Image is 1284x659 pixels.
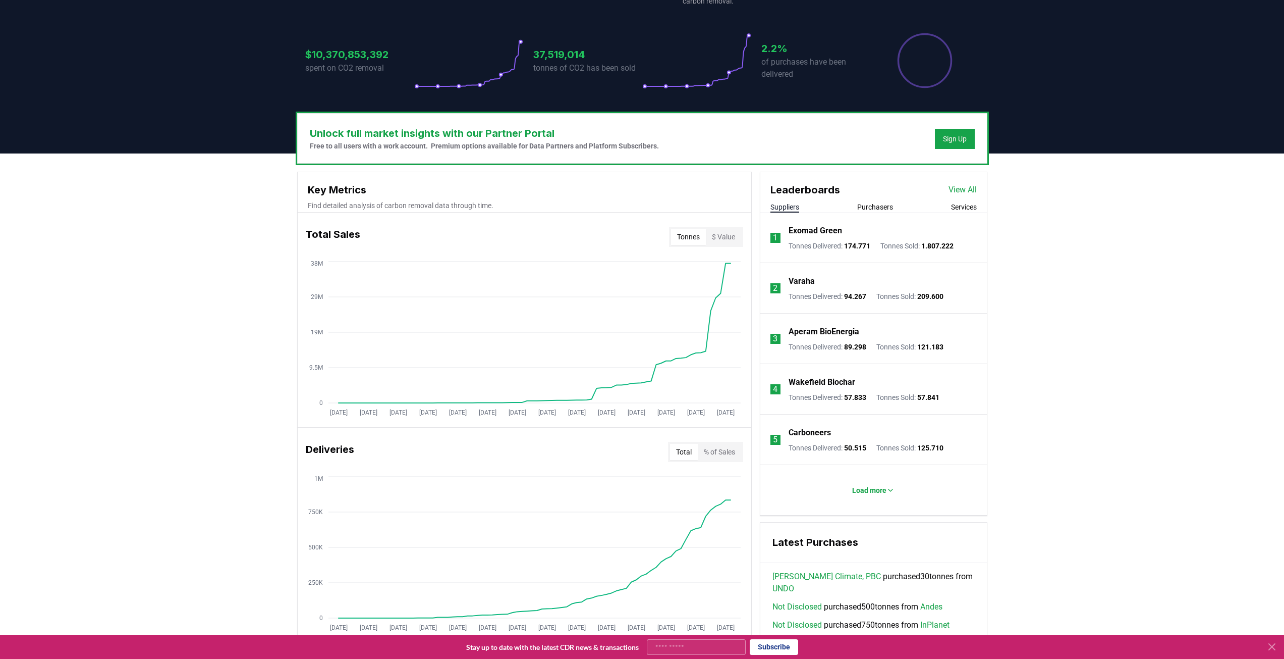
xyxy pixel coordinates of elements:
tspan: [DATE] [478,409,496,416]
p: Aperam BioEnergia [789,326,859,338]
tspan: 250K [308,579,323,586]
h3: Unlock full market insights with our Partner Portal [310,126,659,141]
tspan: 750K [308,509,323,516]
p: Tonnes Sold : [880,241,954,251]
tspan: [DATE] [627,624,645,631]
tspan: 500K [308,544,323,551]
p: 2 [773,282,777,294]
p: Tonnes Delivered : [789,342,866,352]
h3: Key Metrics [308,182,741,197]
p: Tonnes Sold : [876,443,943,453]
button: % of Sales [698,444,741,460]
tspan: [DATE] [508,624,526,631]
tspan: [DATE] [449,409,466,416]
tspan: [DATE] [538,624,555,631]
tspan: [DATE] [538,409,555,416]
h3: $10,370,853,392 [305,47,414,62]
h3: Latest Purchases [772,535,975,550]
tspan: [DATE] [329,409,347,416]
a: Not Disclosed [772,601,822,613]
p: Tonnes Delivered : [789,241,870,251]
tspan: [DATE] [508,409,526,416]
span: 50.515 [844,444,866,452]
tspan: 0 [319,399,323,407]
tspan: [DATE] [568,624,585,631]
p: 1 [773,232,777,244]
tspan: 0 [319,615,323,622]
h3: Deliveries [306,442,354,462]
tspan: 38M [311,260,323,267]
tspan: [DATE] [597,409,615,416]
p: Tonnes Sold : [876,392,939,402]
tspan: [DATE] [657,409,675,416]
button: Services [951,202,977,212]
a: Andes [920,601,942,613]
p: Tonnes Delivered : [789,291,866,301]
button: Tonnes [671,229,706,245]
h3: Total Sales [306,227,360,247]
a: InPlanet [920,619,950,631]
p: 5 [773,434,777,446]
h3: Leaderboards [770,182,840,197]
p: spent on CO2 removal [305,62,414,74]
a: Wakefield Biochar [789,376,855,388]
tspan: [DATE] [478,624,496,631]
span: 125.710 [917,444,943,452]
button: Sign Up [935,129,975,149]
span: purchased 30 tonnes from [772,571,975,595]
p: Tonnes Sold : [876,291,943,301]
p: of purchases have been delivered [761,56,870,80]
tspan: [DATE] [359,409,377,416]
tspan: [DATE] [419,409,436,416]
p: 3 [773,333,777,345]
a: Varaha [789,275,815,287]
p: Tonnes Delivered : [789,443,866,453]
span: 121.183 [917,343,943,351]
tspan: [DATE] [329,624,347,631]
span: purchased 500 tonnes from [772,601,942,613]
a: Sign Up [943,134,967,144]
tspan: [DATE] [449,624,466,631]
tspan: 9.5M [309,364,323,371]
span: 57.841 [917,393,939,401]
a: Not Disclosed [772,619,822,631]
tspan: 19M [311,329,323,336]
a: UNDO [772,583,794,595]
h3: 2.2% [761,41,870,56]
button: Suppliers [770,202,799,212]
a: Carboneers [789,427,831,439]
tspan: [DATE] [687,624,704,631]
p: Load more [852,485,886,495]
tspan: 29M [311,293,323,300]
span: 94.267 [844,292,866,300]
p: tonnes of CO2 has been sold [533,62,642,74]
button: Total [670,444,698,460]
button: Load more [844,480,903,500]
span: 1.807.222 [921,242,954,250]
tspan: 1M [314,475,323,482]
tspan: [DATE] [627,409,645,416]
tspan: [DATE] [716,624,734,631]
a: View All [948,184,977,196]
tspan: [DATE] [359,624,377,631]
a: Exomad Green [789,225,842,237]
div: Percentage of sales delivered [897,32,953,89]
tspan: [DATE] [597,624,615,631]
a: [PERSON_NAME] Climate, PBC [772,571,881,583]
button: Purchasers [857,202,893,212]
h3: 37,519,014 [533,47,642,62]
p: Tonnes Delivered : [789,392,866,402]
tspan: [DATE] [716,409,734,416]
p: Tonnes Sold : [876,342,943,352]
tspan: [DATE] [657,624,675,631]
p: Find detailed analysis of carbon removal data through time. [308,200,741,211]
tspan: [DATE] [419,624,436,631]
tspan: [DATE] [687,409,704,416]
p: 4 [773,383,777,395]
tspan: [DATE] [389,624,407,631]
span: 89.298 [844,343,866,351]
